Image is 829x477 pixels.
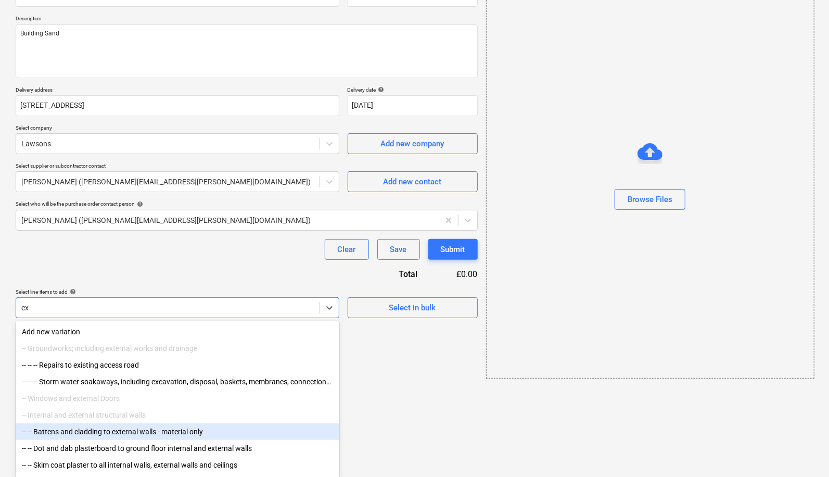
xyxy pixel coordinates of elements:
div: Select line-items to add [16,288,339,295]
div: Total [342,268,434,280]
button: Save [377,239,420,260]
span: help [376,86,385,93]
span: help [135,201,143,207]
input: Delivery date not specified [348,95,478,116]
p: Select supplier or subcontractor contact [16,162,339,171]
div: Add new contact [384,175,442,189]
div: Clear [338,243,356,256]
div: -- Windows and external Doors [16,390,339,407]
div: Delivery date [348,86,478,93]
div: Select who will be the purchase order contact person [16,200,478,207]
div: -- -- Dot and dab plasterboard to ground floor internal and external walls [16,440,339,457]
div: -- -- Skim coat plaster to all internal walls, external walls and ceilings [16,457,339,473]
button: Browse Files [615,189,685,210]
div: -- Groundworks; including external works and drainage [16,340,339,357]
div: Add new variation [16,323,339,340]
div: -- -- -- Repairs to existing access road [16,357,339,373]
div: Submit [441,243,465,256]
div: Browse Files [628,193,672,206]
button: Clear [325,239,369,260]
p: Delivery address [16,86,339,95]
div: Save [390,243,407,256]
div: -- Internal and external structural walls [16,407,339,423]
button: Select in bulk [348,297,478,318]
button: Submit [428,239,478,260]
div: -- -- -- Storm water soakaways, including excavation, disposal, baskets, membranes, connections a... [16,373,339,390]
iframe: Chat Widget [777,427,829,477]
div: -- -- Battens and cladding to external walls - material only [16,423,339,440]
p: Description [16,15,478,24]
p: Select company [16,124,339,133]
input: Delivery address [16,95,339,116]
button: Add new contact [348,171,478,192]
div: £0.00 [434,268,478,280]
div: Add new company [381,137,444,150]
span: help [68,288,76,295]
button: Add new company [348,133,478,154]
div: Select in bulk [389,301,436,315]
textarea: Building Sand [16,24,478,78]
